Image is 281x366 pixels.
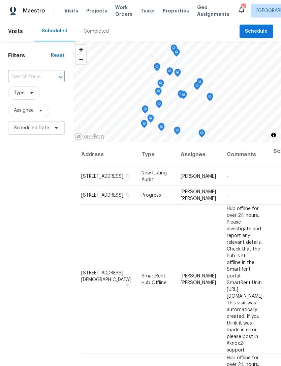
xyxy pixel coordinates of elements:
div: Map marker [194,82,200,92]
span: Scheduled Date [14,125,49,131]
button: Toggle attribution [270,131,278,139]
div: Map marker [196,78,203,89]
div: Map marker [147,114,154,125]
span: Hub offline for over 24 hours. Please investigate and report any relevant details. Check that the... [227,206,262,352]
th: Comments [221,142,268,167]
span: [PERSON_NAME] [PERSON_NAME] [181,273,216,285]
button: Zoom out [76,55,86,64]
div: Map marker [166,67,173,78]
span: Toggle attribution [272,131,276,139]
div: Map marker [156,100,162,110]
div: 18 [241,4,246,11]
button: Copy Address [125,283,131,289]
span: Type [14,90,25,96]
div: Map marker [155,88,162,98]
div: Map marker [142,105,149,116]
span: [STREET_ADDRESS][DEMOGRAPHIC_DATA] [81,270,131,282]
th: Address [81,142,136,167]
span: Work Orders [115,4,132,18]
button: Zoom in [76,45,86,55]
div: Map marker [154,63,160,73]
span: [PERSON_NAME] [181,174,216,179]
div: Reset [51,52,65,59]
span: Tasks [140,8,155,13]
button: Open [56,72,65,82]
div: Map marker [174,127,181,137]
button: Copy Address [125,173,131,179]
span: SmartRent Hub Offline [142,273,166,285]
span: [STREET_ADDRESS] [81,174,123,179]
div: Map marker [141,120,148,130]
span: Schedule [245,27,268,36]
span: Properties [163,7,189,14]
th: Type [136,142,175,167]
div: Map marker [180,91,187,101]
div: Map marker [157,79,164,90]
span: New Listing Audit [142,171,167,182]
span: Assignee [14,107,34,114]
a: Mapbox homepage [75,133,104,140]
span: Projects [86,7,107,14]
span: [PERSON_NAME] [PERSON_NAME] [181,190,216,201]
span: Geo Assignments [197,4,229,18]
span: Maestro [23,7,45,14]
h1: Filters [8,52,51,59]
div: Map marker [170,44,177,55]
div: Scheduled [42,28,67,34]
button: Schedule [240,25,273,38]
div: Map marker [198,129,205,140]
span: Visits [8,24,23,39]
div: Map marker [207,93,213,103]
span: Progress [142,193,161,198]
div: Map marker [178,90,184,101]
span: - [227,193,228,198]
th: Assignee [175,142,221,167]
div: Completed [84,28,109,35]
button: Copy Address [125,192,131,198]
span: - [227,174,228,179]
span: [STREET_ADDRESS] [81,193,123,198]
div: Map marker [174,69,181,79]
span: Visits [64,7,78,14]
div: Map marker [158,123,165,133]
input: Search for an address... [8,72,46,82]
